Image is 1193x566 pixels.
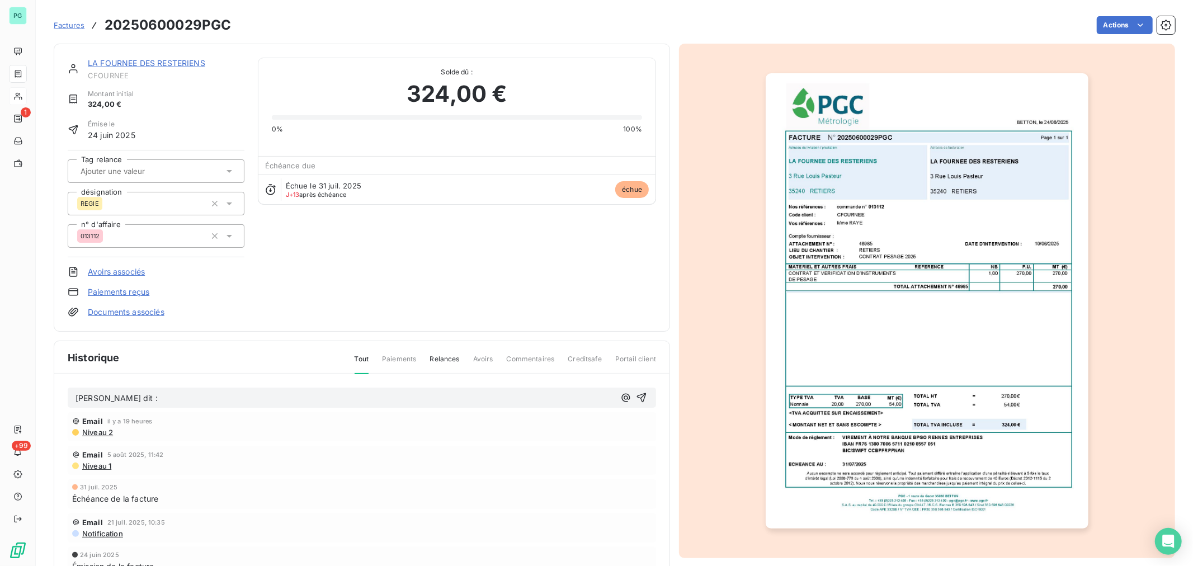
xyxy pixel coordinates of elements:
[615,354,656,373] span: Portail client
[407,77,507,111] span: 324,00 €
[105,15,231,35] h3: 20250600029PGC
[88,99,134,110] span: 324,00 €
[9,110,26,128] a: 1
[107,519,165,526] span: 21 juil. 2025, 10:35
[507,354,555,373] span: Commentaires
[80,551,119,558] span: 24 juin 2025
[88,129,135,141] span: 24 juin 2025
[107,418,152,424] span: il y a 19 heures
[68,350,120,365] span: Historique
[81,529,123,538] span: Notification
[272,124,283,134] span: 0%
[76,393,158,403] span: [PERSON_NAME] dit :
[82,518,103,527] span: Email
[265,161,316,170] span: Échéance due
[81,428,113,437] span: Niveau 2
[286,191,300,199] span: J+13
[54,20,84,31] a: Factures
[88,71,244,80] span: CFOURNEE
[286,191,347,198] span: après échéance
[81,233,100,239] span: 013112
[82,450,103,459] span: Email
[88,266,145,277] a: Avoirs associés
[88,286,149,298] a: Paiements reçus
[9,7,27,25] div: PG
[88,58,205,68] a: LA FOURNEE DES RESTERIENS
[430,354,459,373] span: Relances
[766,73,1088,529] img: invoice_thumbnail
[623,124,642,134] span: 100%
[1155,528,1182,555] div: Open Intercom Messenger
[107,451,164,458] span: 5 août 2025, 11:42
[473,354,493,373] span: Avoirs
[81,200,99,207] span: REGIE
[568,354,602,373] span: Creditsafe
[272,67,642,77] span: Solde dû :
[88,119,135,129] span: Émise le
[382,354,416,373] span: Paiements
[88,306,164,318] a: Documents associés
[88,89,134,99] span: Montant initial
[82,417,103,426] span: Email
[54,21,84,30] span: Factures
[21,107,31,117] span: 1
[355,354,369,374] span: Tout
[80,484,117,490] span: 31 juil. 2025
[81,461,111,470] span: Niveau 1
[9,541,27,559] img: Logo LeanPay
[12,441,31,451] span: +99
[1097,16,1153,34] button: Actions
[72,493,158,504] span: Échéance de la facture
[79,166,192,176] input: Ajouter une valeur
[286,181,361,190] span: Échue le 31 juil. 2025
[615,181,649,198] span: échue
